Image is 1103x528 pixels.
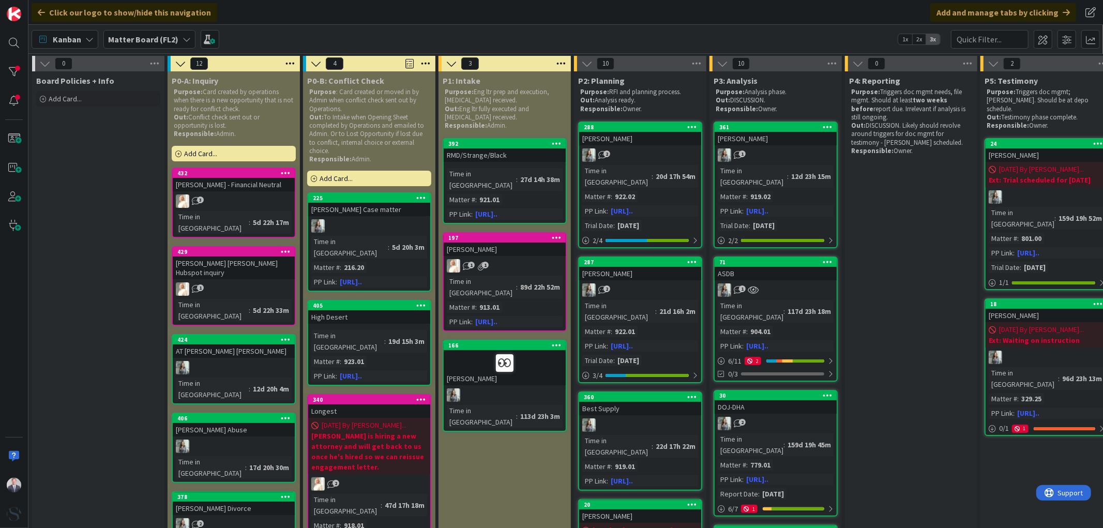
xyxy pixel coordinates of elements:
a: 432[PERSON_NAME] - Financial NeutralKSTime in [GEOGRAPHIC_DATA]:5d 22h 17m [172,168,296,238]
div: [PERSON_NAME] [PERSON_NAME] Hubspot inquiry [173,257,295,279]
div: Time in [GEOGRAPHIC_DATA] [176,211,249,234]
div: KS [173,194,295,208]
span: : [783,306,785,317]
div: 3/4 [579,369,701,382]
span: Add Card... [184,149,217,158]
div: 166 [448,342,566,349]
div: DOJ-DHA [715,400,837,414]
span: : [516,281,518,293]
img: LG [718,283,731,297]
a: [URL].. [746,475,768,484]
a: [URL].. [746,206,768,216]
div: [PERSON_NAME] [715,132,837,145]
span: Add Card... [49,94,82,103]
div: LG [308,219,430,233]
div: 405 [308,301,430,310]
div: 406 [177,415,295,422]
span: 1 [739,150,746,157]
div: 6/112 [715,355,837,368]
div: Time in [GEOGRAPHIC_DATA] [989,207,1054,230]
div: 340 [313,396,430,403]
div: PP Link [447,316,471,327]
div: 424AT [PERSON_NAME] [PERSON_NAME] [173,335,295,358]
div: 287[PERSON_NAME] [579,258,701,280]
div: 923.01 [341,356,367,367]
div: Time in [GEOGRAPHIC_DATA] [176,456,245,479]
div: 166[PERSON_NAME] [444,341,566,385]
div: [PERSON_NAME] Abuse [173,423,295,436]
span: : [1013,408,1015,419]
span: : [471,208,473,220]
div: [DATE] [615,220,642,231]
div: 392 [448,140,566,147]
span: : [652,441,653,452]
div: 406 [173,414,295,423]
div: 432[PERSON_NAME] - Financial Neutral [173,169,295,191]
div: Time in [GEOGRAPHIC_DATA] [176,378,249,400]
span: 1 [482,262,489,268]
div: 429[PERSON_NAME] [PERSON_NAME] Hubspot inquiry [173,247,295,279]
div: PP Link [989,408,1013,419]
span: Support [22,2,47,14]
span: : [475,194,477,205]
span: : [749,220,750,231]
div: 27d 14h 38m [518,174,563,185]
span: : [388,242,389,253]
a: 288[PERSON_NAME]LGTime in [GEOGRAPHIC_DATA]:20d 17h 54mMatter #:922.02PP Link:[URL]..Trial Date:[... [578,122,702,248]
div: LG [173,440,295,453]
span: 3 [197,197,204,203]
input: Quick Filter... [951,30,1029,49]
div: Matter # [989,393,1017,404]
div: Time in [GEOGRAPHIC_DATA] [311,330,384,353]
span: 2 / 4 [593,235,602,246]
div: 2/2 [715,234,837,247]
img: LG [718,148,731,162]
span: : [249,383,250,395]
div: PP Link [311,370,336,382]
span: : [746,459,748,471]
div: PP Link [718,205,742,217]
span: 1 [739,285,746,292]
b: [PERSON_NAME] is hiring a new attorney and will get back to us once he's hired so we can reissue ... [311,431,427,472]
div: 919.01 [612,461,638,472]
div: 405 [313,302,430,309]
a: [URL].. [1017,409,1039,418]
a: [URL].. [611,341,633,351]
div: 117d 23h 18m [785,306,834,317]
span: : [249,305,250,316]
div: [PERSON_NAME] [579,132,701,145]
span: : [787,171,789,182]
div: 5d 22h 17m [250,217,292,228]
a: [URL].. [746,341,768,351]
a: 197[PERSON_NAME]KSTime in [GEOGRAPHIC_DATA]:89d 22h 52mMatter #:913.01PP Link:[URL].. [443,232,567,331]
div: [PERSON_NAME] - Financial Neutral [173,178,295,191]
img: LG [447,388,460,402]
span: 2 / 2 [728,235,738,246]
div: 225[PERSON_NAME] Case matter [308,193,430,216]
div: 432 [173,169,295,178]
div: Matter # [311,262,340,273]
div: Time in [GEOGRAPHIC_DATA] [447,168,516,191]
span: : [1020,262,1021,273]
div: Time in [GEOGRAPHIC_DATA] [718,165,787,188]
div: [PERSON_NAME] Case matter [308,203,430,216]
div: Time in [GEOGRAPHIC_DATA] [718,433,783,456]
div: Time in [GEOGRAPHIC_DATA] [447,276,516,298]
img: JC [7,478,21,492]
div: 913.01 [477,301,502,313]
img: KS [447,259,460,273]
span: : [475,301,477,313]
span: : [384,336,386,347]
div: ASDB [715,267,837,280]
div: Matter # [311,356,340,367]
div: 405High Desert [308,301,430,324]
div: 216.20 [341,262,367,273]
div: 166 [444,341,566,350]
img: LG [718,417,731,430]
div: 2/4 [579,234,701,247]
div: [DATE] [615,355,642,366]
div: LG [715,148,837,162]
div: LG [715,417,837,430]
a: 225[PERSON_NAME] Case matterLGTime in [GEOGRAPHIC_DATA]:5d 20h 3mMatter #:216.20PP Link:[URL].. [307,192,431,292]
span: : [245,462,247,473]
